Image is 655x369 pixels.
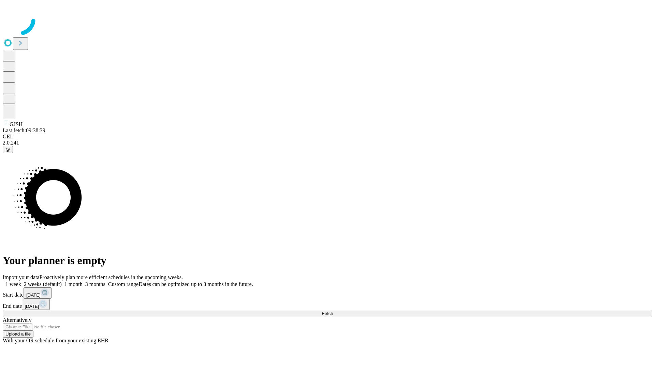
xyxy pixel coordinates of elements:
[3,317,31,323] span: Alternatively
[10,121,23,127] span: GJSH
[64,281,83,287] span: 1 month
[3,287,652,299] div: Start date
[3,146,13,153] button: @
[5,281,21,287] span: 1 week
[26,292,41,298] span: [DATE]
[3,299,652,310] div: End date
[85,281,105,287] span: 3 months
[3,254,652,267] h1: Your planner is empty
[22,299,50,310] button: [DATE]
[3,140,652,146] div: 2.0.241
[3,338,108,343] span: With your OR schedule from your existing EHR
[3,127,45,133] span: Last fetch: 09:38:39
[3,310,652,317] button: Fetch
[322,311,333,316] span: Fetch
[5,147,10,152] span: @
[24,287,52,299] button: [DATE]
[25,304,39,309] span: [DATE]
[24,281,62,287] span: 2 weeks (default)
[3,134,652,140] div: GEI
[40,274,183,280] span: Proactively plan more efficient schedules in the upcoming weeks.
[108,281,139,287] span: Custom range
[139,281,253,287] span: Dates can be optimized up to 3 months in the future.
[3,330,33,338] button: Upload a file
[3,274,40,280] span: Import your data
